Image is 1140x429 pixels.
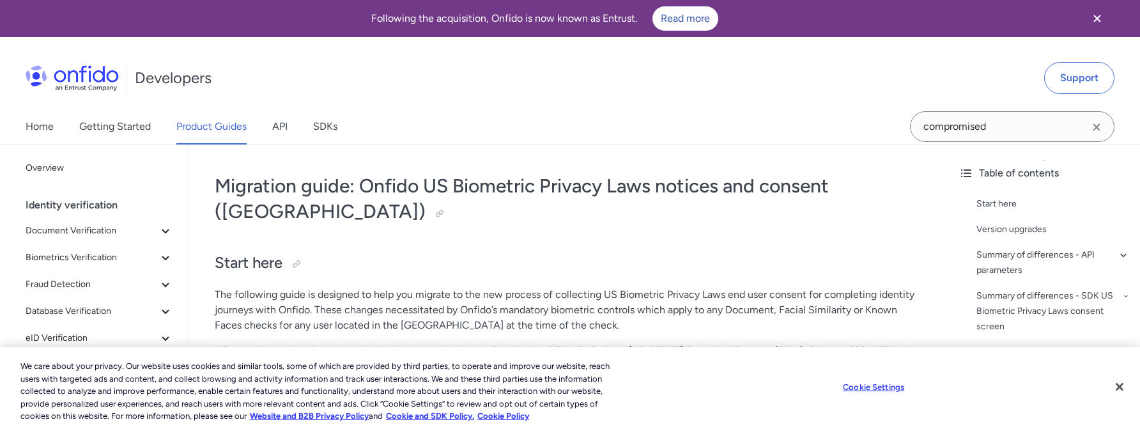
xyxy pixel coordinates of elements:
button: Close [1105,373,1134,401]
a: Overview [20,155,178,181]
a: Support [1044,62,1114,94]
a: Product Guides [176,109,247,144]
button: Database Verification [20,299,178,324]
h2: Start here [215,253,923,274]
input: Onfido search input field [910,111,1114,142]
svg: Clear search field button [1089,120,1104,135]
p: The following guide is designed to help you migrate to the new process of collecting US Biometric... [215,287,923,333]
button: Fraud Detection [20,272,178,297]
svg: Close banner [1090,11,1105,26]
span: eID Verification [26,331,158,346]
h1: Migration guide: Onfido US Biometric Privacy Laws notices and consent ([GEOGRAPHIC_DATA]) [215,173,923,224]
div: Following the acquisition, Onfido is now known as Entrust. [15,6,1074,31]
a: Home [26,109,54,144]
a: Summary of differences - Building an Onfido US Biometric Privacy Laws notices and consent stage i... [976,345,1130,406]
span: Overview [26,160,173,176]
a: Start here [976,196,1130,212]
div: We care about your privacy. Our website uses cookies and similar tools, some of which are provide... [20,360,627,423]
a: More information about our cookie policy., opens in a new tab [250,411,369,421]
button: Cookie Settings [834,375,914,400]
a: Summary of differences - SDK US Biometric Privacy Laws consent screen [976,288,1130,334]
a: API [272,109,288,144]
p: US state biometric privacy laws, including but not limited to Section 14 of Title 740 of the [US_... [215,343,923,420]
a: SDKs [313,109,337,144]
span: Document Verification [26,223,158,238]
a: Read more [652,6,718,31]
a: Version upgrades [976,222,1130,237]
a: Getting Started [79,109,151,144]
a: Cookie and SDK Policy. [386,411,474,421]
button: Close banner [1074,3,1121,35]
button: Document Verification [20,218,178,244]
div: Identity verification [26,192,183,218]
button: eID Verification [20,325,178,351]
button: Biometrics Verification [20,245,178,270]
span: Biometrics Verification [26,250,158,265]
a: Summary of differences - API parameters [976,247,1130,278]
h1: Developers [135,68,212,88]
span: Fraud Detection [26,277,158,292]
img: Onfido Logo [26,65,119,91]
div: Table of contents [959,166,1130,181]
a: Cookie Policy [477,411,529,421]
span: Database Verification [26,304,158,319]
